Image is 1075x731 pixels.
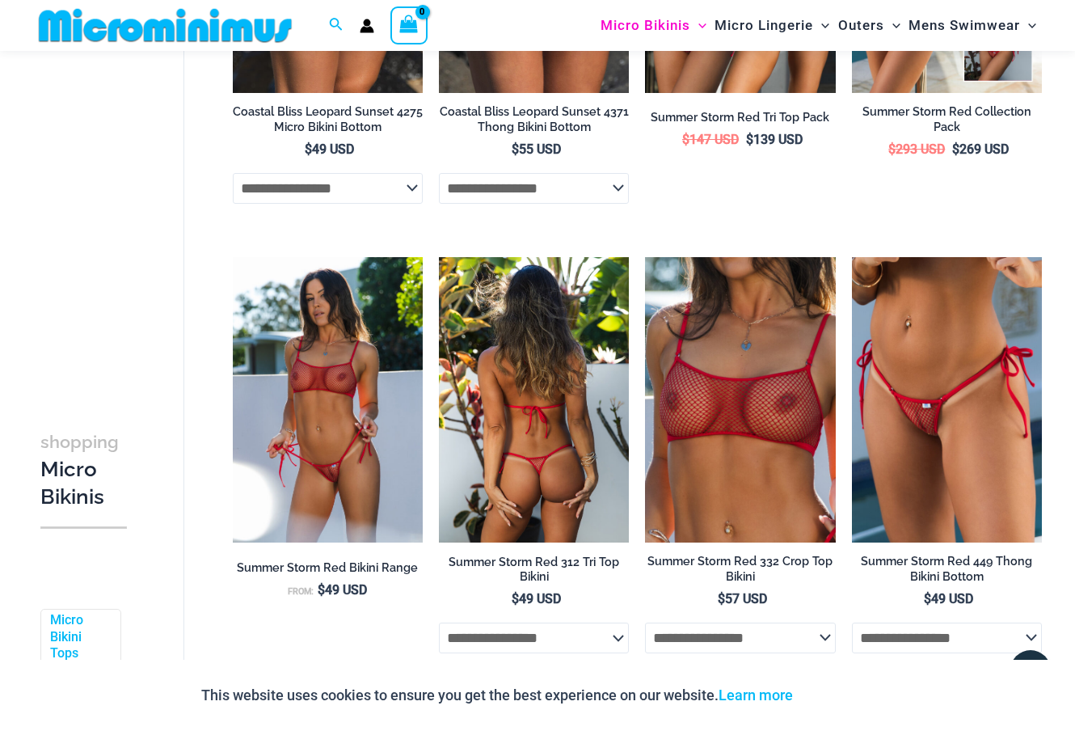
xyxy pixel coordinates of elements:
span: Menu Toggle [813,5,829,46]
img: MM SHOP LOGO FLAT [32,7,298,44]
a: Summer Storm Red 332 Crop Top Bikini [645,554,835,590]
bdi: 49 USD [305,142,354,157]
a: Micro Bikini Tops [50,612,108,662]
a: Coastal Bliss Leopard Sunset 4275 Micro Bikini Bottom [233,104,423,141]
a: Summer Storm Red 312 Tri Top Bikini [439,555,629,591]
img: Summer Storm Red 449 Thong 01 [852,257,1042,543]
h2: Summer Storm Red 312 Tri Top Bikini [439,555,629,585]
span: shopping [40,432,119,452]
span: $ [924,591,931,606]
bdi: 49 USD [512,591,561,606]
span: Menu Toggle [1020,5,1036,46]
span: $ [512,142,519,157]
span: $ [746,132,753,147]
a: Learn more [719,687,793,704]
span: $ [682,132,689,147]
h2: Summer Storm Red Collection Pack [852,104,1042,134]
bdi: 49 USD [924,591,973,606]
img: Summer Storm Red 332 Crop Top 449 Thong 02 [233,257,423,543]
a: View Shopping Cart, empty [390,6,428,44]
span: $ [952,142,959,157]
a: Summer Storm Red 332 Crop Top 449 Thong 02Summer Storm Red 332 Crop Top 449 Thong 03Summer Storm ... [233,257,423,543]
a: Summer Storm Red Bikini Range [233,560,423,581]
a: Summer Storm Red 449 Thong 01Summer Storm Red 449 Thong 03Summer Storm Red 449 Thong 03 [852,257,1042,543]
a: Mens SwimwearMenu ToggleMenu Toggle [904,5,1040,46]
span: $ [305,142,312,157]
h2: Summer Storm Red Bikini Range [233,560,423,576]
img: Summer Storm Red 332 Crop Top 01 [645,257,835,543]
span: $ [718,591,725,606]
bdi: 269 USD [952,142,1009,157]
span: Mens Swimwear [908,5,1020,46]
a: OutersMenu ToggleMenu Toggle [834,5,904,46]
bdi: 49 USD [318,582,367,598]
a: Summer Storm Red 332 Crop Top 01Summer Storm Red 332 Crop Top 449 Thong 03Summer Storm Red 332 Cr... [645,257,835,543]
span: Micro Bikinis [601,5,690,46]
h2: Coastal Bliss Leopard Sunset 4371 Thong Bikini Bottom [439,104,629,134]
a: Summer Storm Red 312 Tri Top 01Summer Storm Red 312 Tri Top 449 Thong 04Summer Storm Red 312 Tri ... [439,257,629,543]
iframe: TrustedSite Certified [40,54,186,378]
a: Summer Storm Red 449 Thong Bikini Bottom [852,554,1042,590]
h2: Coastal Bliss Leopard Sunset 4275 Micro Bikini Bottom [233,104,423,134]
button: Accept [805,676,874,715]
span: $ [888,142,896,157]
h3: Micro Bikinis [40,428,127,510]
span: $ [512,591,519,606]
a: Coastal Bliss Leopard Sunset 4371 Thong Bikini Bottom [439,104,629,141]
h2: Summer Storm Red 449 Thong Bikini Bottom [852,554,1042,584]
bdi: 55 USD [512,142,561,157]
a: Summer Storm Red Tri Top Pack [645,110,835,131]
span: Menu Toggle [690,5,706,46]
nav: Site Navigation [594,2,1043,49]
p: This website uses cookies to ensure you get the best experience on our website. [201,683,793,708]
bdi: 293 USD [888,142,945,157]
h2: Summer Storm Red Tri Top Pack [645,110,835,125]
span: $ [318,582,325,598]
a: Summer Storm Red Collection Pack [852,104,1042,141]
a: Micro BikinisMenu ToggleMenu Toggle [597,5,710,46]
bdi: 147 USD [682,132,739,147]
img: Summer Storm Red 312 Tri Top 449 Thong 04 [439,257,629,543]
a: Micro LingerieMenu ToggleMenu Toggle [710,5,833,46]
span: From: [288,586,314,597]
a: Search icon link [329,15,344,36]
span: Outers [838,5,884,46]
bdi: 57 USD [718,591,767,606]
h2: Summer Storm Red 332 Crop Top Bikini [645,554,835,584]
a: Account icon link [360,19,374,33]
span: Micro Lingerie [715,5,813,46]
span: Menu Toggle [884,5,900,46]
bdi: 139 USD [746,132,803,147]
